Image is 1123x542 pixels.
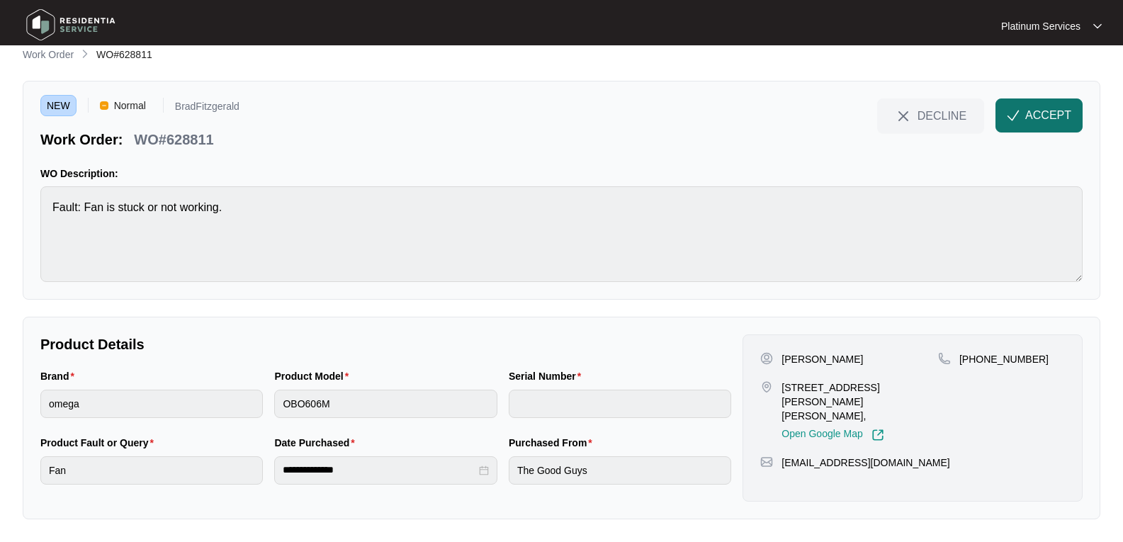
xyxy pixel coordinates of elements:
input: Product Model [274,390,497,418]
img: user-pin [760,352,773,365]
input: Purchased From [509,456,731,485]
p: [EMAIL_ADDRESS][DOMAIN_NAME] [781,456,949,470]
img: map-pin [760,456,773,468]
span: WO#628811 [96,49,152,60]
label: Serial Number [509,369,587,383]
p: Work Order: [40,130,123,149]
img: map-pin [938,352,951,365]
img: residentia service logo [21,4,120,46]
p: BradFitzgerald [175,101,239,116]
button: check-IconACCEPT [995,98,1083,132]
label: Date Purchased [274,436,360,450]
label: Purchased From [509,436,598,450]
img: close-Icon [895,108,912,125]
p: [PHONE_NUMBER] [959,352,1049,366]
label: Product Fault or Query [40,436,159,450]
input: Serial Number [509,390,731,418]
span: DECLINE [918,108,966,123]
p: WO#628811 [134,130,213,149]
input: Brand [40,390,263,418]
button: close-IconDECLINE [877,98,984,132]
p: Product Details [40,334,731,354]
input: Date Purchased [283,463,475,478]
p: WO Description: [40,166,1083,181]
img: map-pin [760,380,773,393]
p: [PERSON_NAME] [781,352,863,366]
a: Work Order [20,47,77,63]
span: ACCEPT [1025,107,1071,124]
span: NEW [40,95,77,116]
a: Open Google Map [781,429,884,441]
span: Normal [108,95,152,116]
input: Product Fault or Query [40,456,263,485]
img: dropdown arrow [1093,23,1102,30]
img: Vercel Logo [100,101,108,110]
label: Product Model [274,369,354,383]
img: check-Icon [1007,109,1020,122]
img: Link-External [871,429,884,441]
img: chevron-right [79,48,91,60]
p: [STREET_ADDRESS][PERSON_NAME][PERSON_NAME], [781,380,938,423]
p: Work Order [23,47,74,62]
p: Platinum Services [1001,19,1080,33]
textarea: Fault: Fan is stuck or not working. [40,186,1083,282]
label: Brand [40,369,80,383]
